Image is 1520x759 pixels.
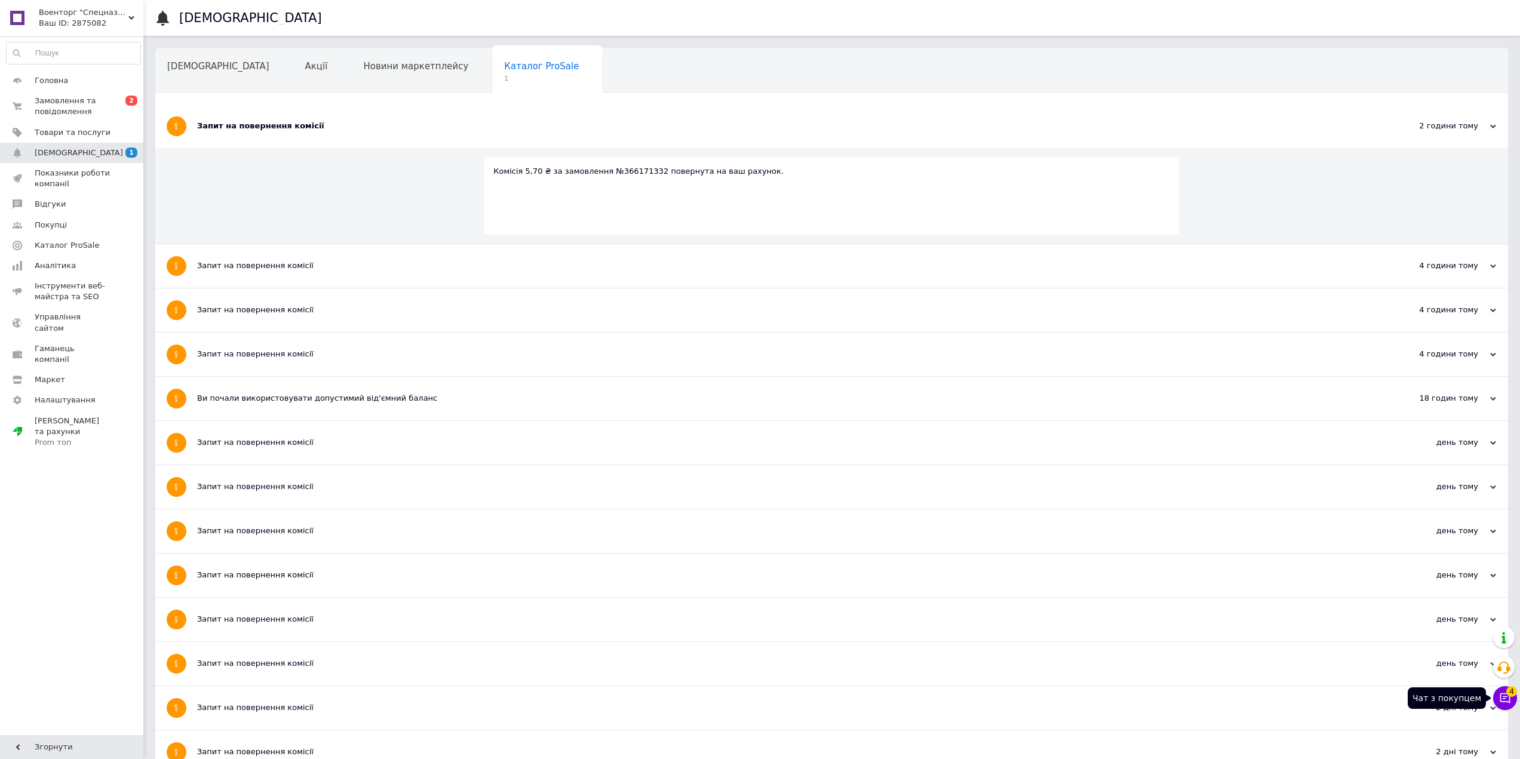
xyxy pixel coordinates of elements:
[493,166,1170,177] div: Комісія 5,70 ₴ за замовлення №366171332 повернута на ваш рахунок.
[197,260,1377,271] div: Запит на повернення комісії
[1377,526,1496,536] div: день тому
[35,96,110,117] span: Замовлення та повідомлення
[1377,746,1496,757] div: 2 дні тому
[35,240,99,251] span: Каталог ProSale
[1377,349,1496,359] div: 4 години тому
[35,148,123,158] span: [DEMOGRAPHIC_DATA]
[179,11,322,25] h1: [DEMOGRAPHIC_DATA]
[197,526,1377,536] div: Запит на повернення комісії
[125,148,137,158] span: 1
[35,343,110,365] span: Гаманець компанії
[39,18,143,29] div: Ваш ID: 2875082
[363,61,468,72] span: Новини маркетплейсу
[197,746,1377,757] div: Запит на повернення комісії
[197,570,1377,580] div: Запит на повернення комісії
[1377,393,1496,404] div: 18 годин тому
[35,220,67,231] span: Покупці
[7,42,140,64] input: Пошук
[39,7,128,18] span: Военторг "Спецназ" - лучший украинский военторг - производитель!
[1506,686,1517,697] span: 4
[504,74,579,83] span: 1
[35,168,110,189] span: Показники роботи компанії
[35,374,65,385] span: Маркет
[197,305,1377,315] div: Запит на повернення комісії
[1377,121,1496,131] div: 2 години тому
[35,75,68,86] span: Головна
[1377,437,1496,448] div: день тому
[1377,481,1496,492] div: день тому
[1408,687,1486,709] div: Чат з покупцем
[35,312,110,333] span: Управління сайтом
[125,96,137,106] span: 2
[197,349,1377,359] div: Запит на повернення комісії
[197,702,1377,713] div: Запит на повернення комісії
[35,416,110,448] span: [PERSON_NAME] та рахунки
[197,437,1377,448] div: Запит на повернення комісії
[35,127,110,138] span: Товари та послуги
[1377,702,1496,713] div: 2 дні тому
[197,658,1377,669] div: Запит на повернення комісії
[167,61,269,72] span: [DEMOGRAPHIC_DATA]
[1377,570,1496,580] div: день тому
[35,199,66,210] span: Відгуки
[197,393,1377,404] div: Ви почали використовувати допустимий від'ємний баланс
[504,61,579,72] span: Каталог ProSale
[1377,260,1496,271] div: 4 години тому
[35,281,110,302] span: Інструменти веб-майстра та SEO
[1377,658,1496,669] div: день тому
[35,395,96,405] span: Налаштування
[197,481,1377,492] div: Запит на повернення комісії
[35,437,110,448] div: Prom топ
[35,260,76,271] span: Аналітика
[1493,686,1517,710] button: Чат з покупцем4
[1377,614,1496,625] div: день тому
[197,614,1377,625] div: Запит на повернення комісії
[197,121,1377,131] div: Запит на повернення комісії
[305,61,328,72] span: Акції
[1377,305,1496,315] div: 4 години тому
